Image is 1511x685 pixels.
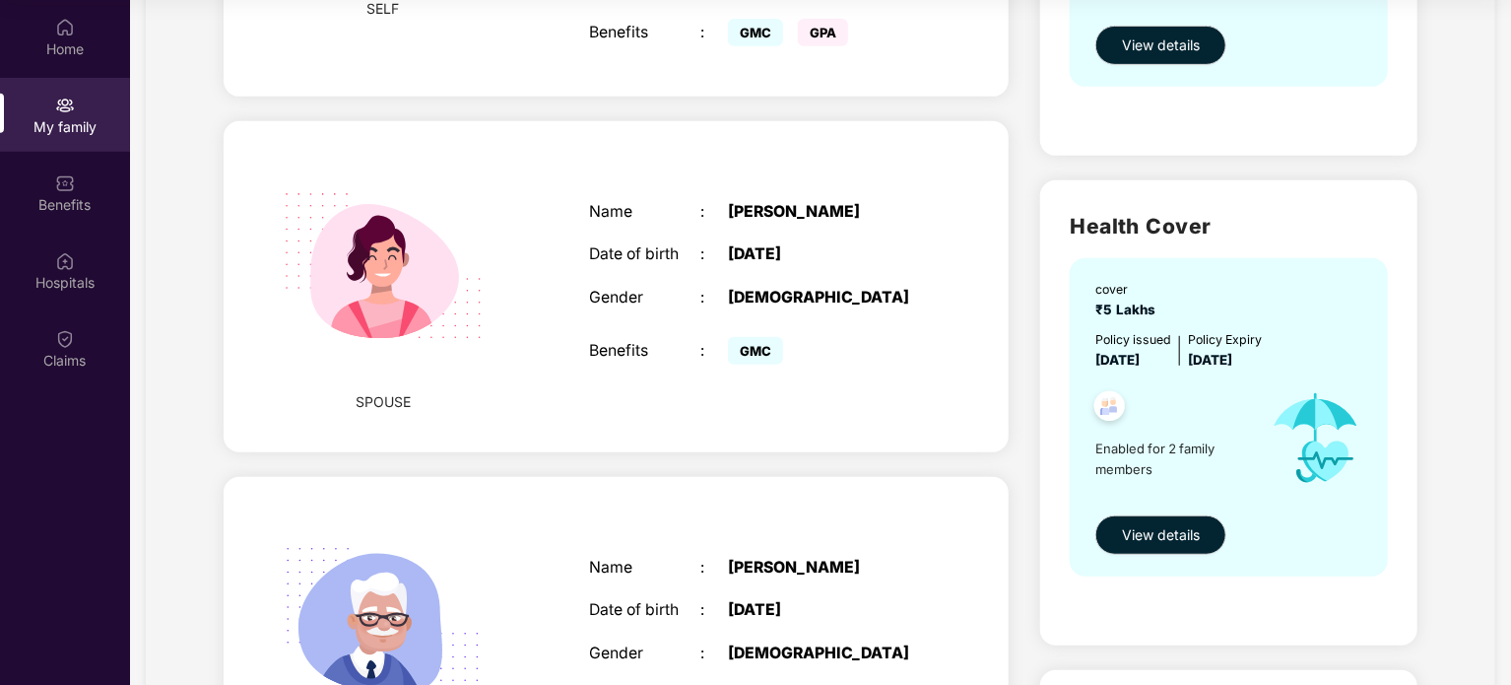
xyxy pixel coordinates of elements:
[728,645,923,663] div: [DEMOGRAPHIC_DATA]
[589,559,700,578] div: Name
[589,24,700,42] div: Benefits
[700,601,728,620] div: :
[1122,34,1200,56] span: View details
[356,391,411,413] span: SPOUSE
[728,203,923,222] div: [PERSON_NAME]
[1095,26,1226,65] button: View details
[728,19,783,46] span: GMC
[1122,524,1200,546] span: View details
[700,289,728,308] div: :
[55,251,75,271] img: svg+xml;base64,PHN2ZyBpZD0iSG9zcGl0YWxzIiB4bWxucz0iaHR0cDovL3d3dy53My5vcmcvMjAwMC9zdmciIHdpZHRoPS...
[798,19,848,46] span: GPA
[728,559,923,578] div: [PERSON_NAME]
[258,141,508,391] img: svg+xml;base64,PHN2ZyB4bWxucz0iaHR0cDovL3d3dy53My5vcmcvMjAwMC9zdmciIHdpZHRoPSIyMjQiIGhlaWdodD0iMT...
[1070,210,1388,242] h2: Health Cover
[700,559,728,578] div: :
[700,645,728,663] div: :
[1095,302,1163,317] span: ₹5 Lakhs
[589,342,700,361] div: Benefits
[728,289,923,308] div: [DEMOGRAPHIC_DATA]
[589,245,700,264] div: Date of birth
[1254,372,1378,506] img: icon
[55,18,75,37] img: svg+xml;base64,PHN2ZyBpZD0iSG9tZSIgeG1sbnM9Imh0dHA6Ly93d3cudzMub3JnLzIwMDAvc3ZnIiB3aWR0aD0iMjAiIG...
[589,645,700,663] div: Gender
[728,245,923,264] div: [DATE]
[1188,330,1262,349] div: Policy Expiry
[55,329,75,349] img: svg+xml;base64,PHN2ZyBpZD0iQ2xhaW0iIHhtbG5zPSJodHRwOi8vd3d3LnczLm9yZy8yMDAwL3N2ZyIgd2lkdGg9IjIwIi...
[1188,352,1232,368] span: [DATE]
[589,203,700,222] div: Name
[1095,352,1140,368] span: [DATE]
[700,24,728,42] div: :
[589,289,700,308] div: Gender
[1095,330,1171,349] div: Policy issued
[55,96,75,115] img: svg+xml;base64,PHN2ZyB3aWR0aD0iMjAiIGhlaWdodD0iMjAiIHZpZXdCb3g9IjAgMCAyMCAyMCIgZmlsbD0ibm9uZSIgeG...
[1095,280,1163,299] div: cover
[55,173,75,193] img: svg+xml;base64,PHN2ZyBpZD0iQmVuZWZpdHMiIHhtbG5zPSJodHRwOi8vd3d3LnczLm9yZy8yMDAwL3N2ZyIgd2lkdGg9Ij...
[1085,385,1134,434] img: svg+xml;base64,PHN2ZyB4bWxucz0iaHR0cDovL3d3dy53My5vcmcvMjAwMC9zdmciIHdpZHRoPSI0OC45NDMiIGhlaWdodD...
[589,601,700,620] div: Date of birth
[1095,515,1226,555] button: View details
[700,342,728,361] div: :
[1095,439,1253,479] span: Enabled for 2 family members
[700,245,728,264] div: :
[728,601,923,620] div: [DATE]
[728,337,783,365] span: GMC
[700,203,728,222] div: :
